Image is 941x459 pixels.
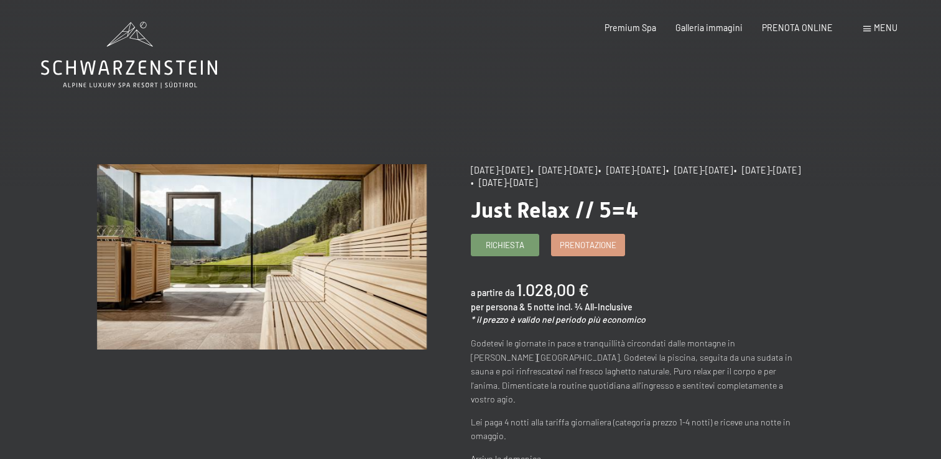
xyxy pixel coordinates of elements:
a: Richiesta [471,234,539,255]
img: Just Relax // 5=4 [97,164,427,350]
span: Just Relax // 5=4 [471,197,638,223]
span: • [DATE]-[DATE] [531,165,597,175]
a: Galleria immagini [675,22,743,33]
span: • [DATE]-[DATE] [666,165,733,175]
a: Prenotazione [552,234,624,255]
p: Lei paga 4 notti alla tariffa giornaliera (categoria prezzo 1-4 notti) e riceve una notte in omag... [471,415,800,443]
p: Godetevi le giornate in pace e tranquillità circondati dalle montagne in [PERSON_NAME][GEOGRAPHIC... [471,336,800,407]
em: * il prezzo è valido nel periodo più economico [471,314,646,325]
a: Premium Spa [605,22,656,33]
span: per persona & [471,302,526,312]
a: PRENOTA ONLINE [762,22,833,33]
span: a partire da [471,287,514,298]
span: • [DATE]-[DATE] [598,165,665,175]
span: • [DATE]-[DATE] [471,177,537,188]
span: Menu [874,22,897,33]
span: incl. ¾ All-Inclusive [557,302,633,312]
span: [DATE]-[DATE] [471,165,529,175]
span: • [DATE]-[DATE] [734,165,800,175]
span: Prenotazione [560,239,616,251]
span: 5 notte [527,302,555,312]
span: Richiesta [486,239,524,251]
b: 1.028,00 € [516,279,589,299]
